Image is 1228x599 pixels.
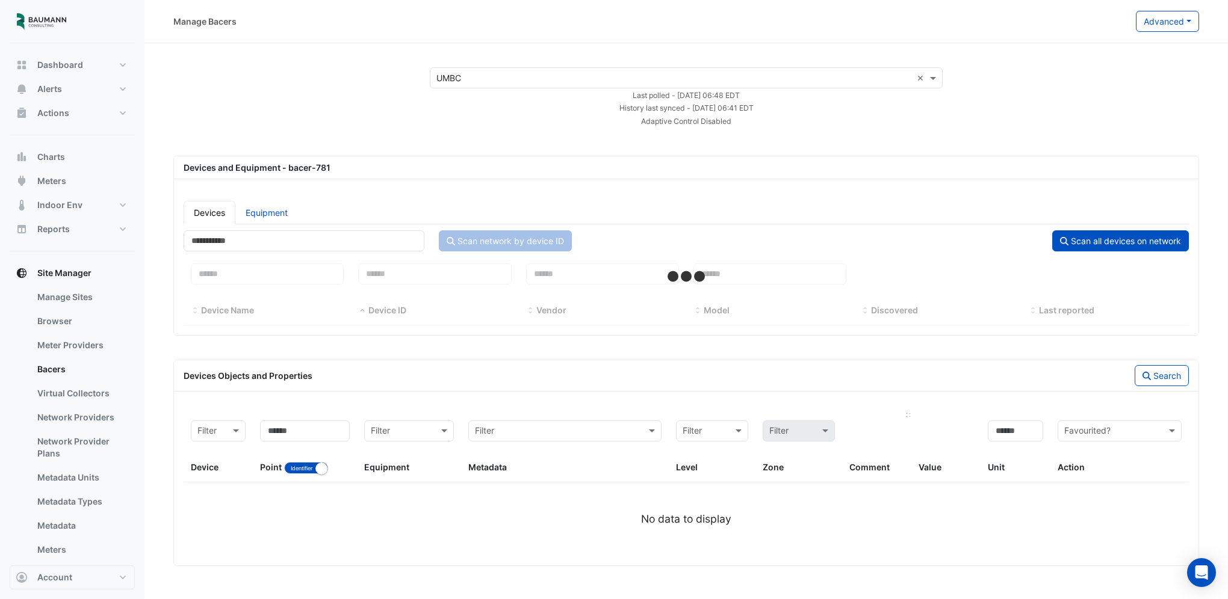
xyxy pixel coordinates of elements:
a: Meters [28,538,135,562]
button: Scan all devices on network [1052,230,1189,251]
a: Equipment [235,201,298,224]
span: Site Manager [37,267,91,279]
span: Device [191,462,219,472]
span: Dashboard [37,59,83,71]
div: Devices and Equipment - bacer-781 [176,161,1196,174]
a: Bacers [28,357,135,381]
span: Device ID [368,305,406,315]
a: Meter Providers [28,333,135,357]
button: Meters [10,169,135,193]
app-icon: Indoor Env [16,199,28,211]
button: Search [1135,365,1189,386]
a: Network Providers [28,405,135,429]
button: Indoor Env [10,193,135,217]
span: Actions [37,107,69,119]
button: Advanced [1136,11,1199,32]
small: Tue 30-Sep-2025 06:41 EDT [619,103,754,112]
span: Model [704,305,730,315]
app-icon: Dashboard [16,59,28,71]
span: Device ID [358,306,367,316]
span: Comment [849,462,890,472]
span: Vendor [526,306,535,316]
app-icon: Actions [16,107,28,119]
a: Browser [28,309,135,333]
span: Device Name [191,306,199,316]
button: Charts [10,145,135,169]
span: Vendor [536,305,566,315]
span: Device Name [201,305,254,315]
span: Unit [988,462,1005,472]
a: Metadata Units [28,465,135,490]
img: Company Logo [14,10,69,34]
button: Dashboard [10,53,135,77]
span: Devices Objects and Properties [184,370,312,381]
app-icon: Site Manager [16,267,28,279]
button: Alerts [10,77,135,101]
app-icon: Reports [16,223,28,235]
span: Equipment [364,462,409,472]
a: Network Provider Plans [28,429,135,465]
span: Level [676,462,698,472]
a: Metadata [28,514,135,538]
app-icon: Alerts [16,83,28,95]
div: Open Intercom Messenger [1187,558,1216,587]
span: Meters [37,175,66,187]
a: Virtual Collectors [28,381,135,405]
div: Please select Filter first [755,420,842,441]
span: Action [1058,462,1085,472]
span: Zone [763,462,784,472]
a: Devices [184,201,235,224]
span: Model [693,306,702,316]
span: Reports [37,223,70,235]
a: Metadata Types [28,490,135,514]
app-icon: Meters [16,175,28,187]
div: No data to display [184,511,1189,527]
div: Manage Bacers [173,15,237,28]
span: Metadata [468,462,507,472]
button: Site Manager [10,261,135,285]
span: Value [919,462,941,472]
span: Last reported [1039,305,1094,315]
ui-switch: Toggle between object name and object identifier [284,462,328,472]
button: Account [10,565,135,589]
app-icon: Charts [16,151,28,163]
button: Actions [10,101,135,125]
button: Reports [10,217,135,241]
span: Discovered [871,305,918,315]
span: Discovered [861,306,869,316]
a: Sustainability Rating Types [28,562,135,598]
a: Manage Sites [28,285,135,309]
span: Account [37,571,72,583]
span: Indoor Env [37,199,82,211]
span: Last reported [1029,306,1037,316]
span: Point [260,462,282,472]
span: Alerts [37,83,62,95]
span: Clear [917,72,927,84]
small: Tue 30-Sep-2025 06:48 EDT [633,91,740,100]
small: Adaptive Control Disabled [641,117,731,126]
span: Charts [37,151,65,163]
